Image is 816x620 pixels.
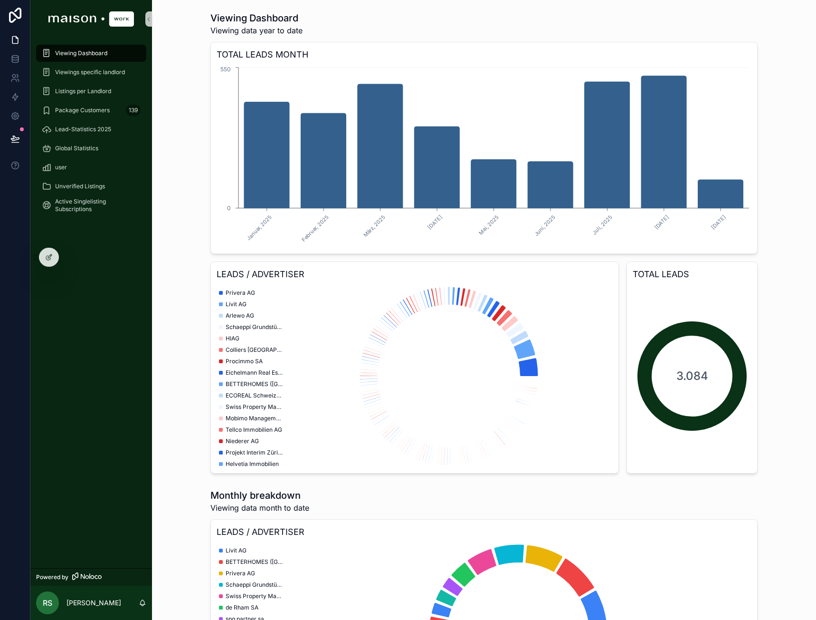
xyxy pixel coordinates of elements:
[226,426,282,434] span: Tellco Immobilien AG
[55,68,125,76] span: Viewings specific landlord
[226,346,283,354] span: Colliers [GEOGRAPHIC_DATA] AG
[36,140,146,157] a: Global Statistics
[633,268,751,281] h3: TOTAL LEADS
[478,213,500,236] text: Mai, 2025
[36,102,146,119] a: Package Customers139
[217,65,751,248] div: chart
[55,49,107,57] span: Viewing Dashboard
[226,392,283,399] span: ECOREAL Schweizerische Immobilien Anlagestiftung
[217,525,751,539] h3: LEADS / ADVERTISER
[36,573,68,581] span: Powered by
[226,300,247,308] span: Livit AG
[226,403,283,411] span: Swiss Property Management AG
[426,213,443,231] text: [DATE]
[55,164,67,171] span: user
[710,213,727,231] text: [DATE]
[362,213,387,238] text: März, 2025
[30,38,152,226] div: scrollable content
[217,285,613,467] div: chart
[226,335,239,342] span: HIAG
[55,198,137,213] span: Active Singlelisting Subscriptions
[36,64,146,81] a: Viewings specific landlord
[55,145,98,152] span: Global Statistics
[210,11,303,25] h1: Viewing Dashboard
[226,415,283,422] span: Mobimo Management AG
[300,213,330,243] text: Februar, 2025
[226,380,283,388] span: BETTERHOMES ([GEOGRAPHIC_DATA]) AG
[220,66,231,73] tspan: 550
[55,183,105,190] span: Unverified Listings
[55,87,111,95] span: Listings per Landlord
[36,121,146,138] a: Lead-Statistics 2025
[36,83,146,100] a: Listings per Landlord
[43,597,52,609] span: RS
[210,502,309,513] span: Viewing data month to date
[226,592,283,600] span: Swiss Property Management AG
[226,358,263,365] span: Procimmo SA
[226,437,259,445] span: Niederer AG
[55,107,110,114] span: Package Customers
[226,547,247,554] span: Livit AG
[591,213,613,236] text: Juli, 2025
[210,25,303,36] span: Viewing data year to date
[217,48,751,61] h3: TOTAL LEADS MONTH
[210,489,309,502] h1: Monthly breakdown
[227,204,231,212] tspan: 0
[226,289,255,297] span: Privera AG
[66,598,121,608] p: [PERSON_NAME]
[226,558,283,566] span: BETTERHOMES ([GEOGRAPHIC_DATA]) AG
[217,268,613,281] h3: LEADS / ADVERTISER
[226,581,283,589] span: Schaeppi Grundstücke AG
[226,460,279,468] span: Helvetia Immobilien
[226,369,283,377] span: Eichelmann Real Estate GmbH
[30,568,152,586] a: Powered by
[36,159,146,176] a: user
[55,126,111,133] span: Lead-Statistics 2025
[533,213,557,237] text: Juni, 2025
[226,604,258,611] span: de Rham SA
[36,197,146,214] a: Active Singlelisting Subscriptions
[653,213,670,231] text: [DATE]
[226,312,254,320] span: Arlewo AG
[36,45,146,62] a: Viewing Dashboard
[126,105,141,116] div: 139
[48,11,134,27] img: App logo
[226,570,255,577] span: Privera AG
[36,178,146,195] a: Unverified Listings
[226,323,283,331] span: Schaeppi Grundstücke AG
[246,213,274,242] text: Januar, 2025
[676,368,708,384] span: 3.084
[226,449,283,456] span: Projekt Interim Zürich GmbH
